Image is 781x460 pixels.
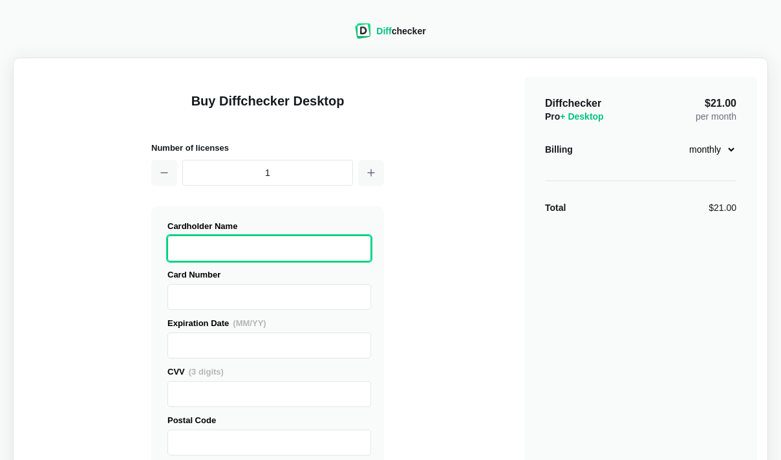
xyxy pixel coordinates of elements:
[696,97,736,123] div: per month
[709,201,736,214] div: $21.00
[560,111,603,122] span: + Desktop
[705,98,736,109] span: $21.00
[189,367,224,377] span: (3 digits)
[167,365,371,378] div: CVV
[545,98,601,109] span: Diffchecker
[355,23,371,39] img: Diffchecker logo
[151,92,384,126] h1: Buy Diffchecker Desktop
[173,430,365,455] iframe: Secure Credit Card Frame - Postal Code
[151,141,384,155] h2: Number of licenses
[167,219,371,233] div: Cardholder Name
[545,203,566,213] strong: Total
[182,160,353,186] input: 1
[173,333,365,358] iframe: Secure Credit Card Frame - Expiration Date
[167,316,371,330] div: Expiration Date
[173,382,365,406] iframe: Secure Credit Card Frame - CVV
[545,143,573,156] div: Billing
[233,318,266,328] span: (MM/YY)
[355,30,425,41] a: Diffchecker logoDiffchecker
[173,236,365,261] iframe: Secure Credit Card Frame - Cardholder Name
[167,268,371,281] div: Card Number
[167,413,371,427] div: Postal Code
[376,26,391,36] span: Diff
[376,25,425,38] div: checker
[545,111,604,122] span: Pro
[173,285,365,309] iframe: Secure Credit Card Frame - Credit Card Number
